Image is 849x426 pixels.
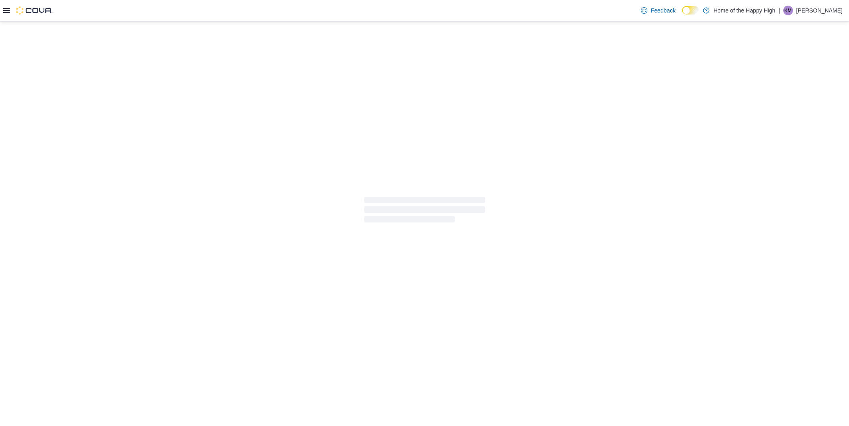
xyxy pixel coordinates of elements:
img: Cova [16,6,52,15]
input: Dark Mode [682,6,699,15]
p: [PERSON_NAME] [796,6,843,15]
a: Feedback [638,2,678,19]
span: Feedback [651,6,675,15]
span: Loading [364,198,485,224]
p: Home of the Happy High [713,6,775,15]
p: | [778,6,780,15]
span: KM [784,6,792,15]
div: Keaton Miller [783,6,793,15]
